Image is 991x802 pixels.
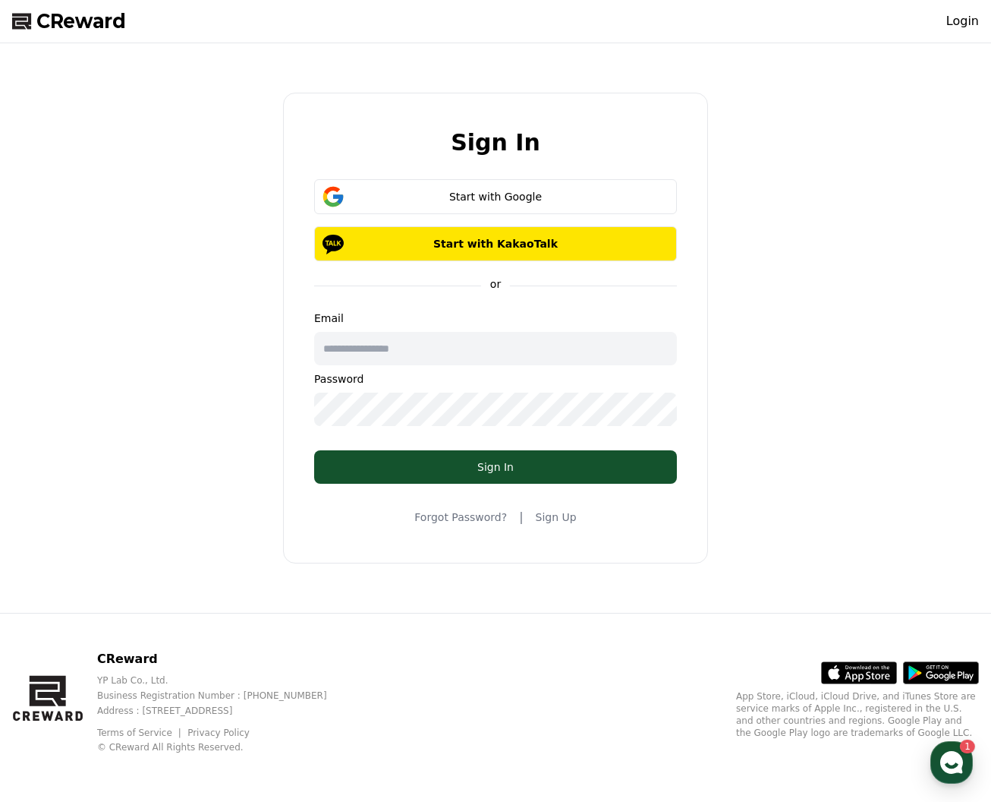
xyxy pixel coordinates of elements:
a: CReward [12,9,126,33]
span: CReward [36,9,126,33]
a: Login [946,12,979,30]
button: Start with Google [314,179,677,214]
p: CReward [97,650,351,668]
p: Start with KakaoTalk [336,236,655,251]
a: Terms of Service [97,728,184,738]
p: or [481,276,510,292]
p: Business Registration Number : [PHONE_NUMBER] [97,690,351,702]
span: | [519,508,523,526]
p: Password [314,371,677,387]
a: Sign Up [536,510,577,525]
p: YP Lab Co., Ltd. [97,674,351,687]
button: Start with KakaoTalk [314,226,677,261]
div: Start with Google [336,189,655,204]
a: Forgot Password? [414,510,507,525]
p: © CReward All Rights Reserved. [97,741,351,753]
p: Email [314,311,677,326]
a: Privacy Policy [187,728,250,738]
button: Sign In [314,450,677,484]
p: Address : [STREET_ADDRESS] [97,705,351,717]
h2: Sign In [451,130,540,155]
div: Sign In [344,459,647,475]
p: App Store, iCloud, iCloud Drive, and iTunes Store are service marks of Apple Inc., registered in ... [736,690,979,739]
